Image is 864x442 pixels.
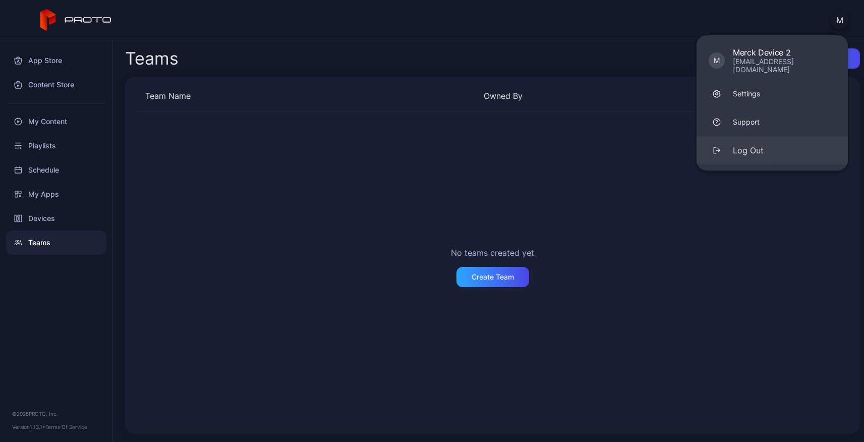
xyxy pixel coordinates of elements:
[6,48,106,73] a: App Store
[697,80,848,108] a: Settings
[709,52,725,69] div: M
[733,47,836,58] div: Merck Device 2
[451,247,534,259] div: No teams created yet
[831,11,849,29] button: M
[697,41,848,80] a: MMerck Device 2[EMAIL_ADDRESS][DOMAIN_NAME]
[733,58,836,74] div: [EMAIL_ADDRESS][DOMAIN_NAME]
[6,206,106,231] a: Devices
[145,90,476,102] div: Team Name
[456,267,529,287] button: Create Team
[12,410,100,418] div: © 2025 PROTO, Inc.
[6,134,106,158] a: Playlists
[6,231,106,255] a: Teams
[472,273,514,281] div: Create Team
[733,89,760,99] div: Settings
[12,424,45,430] span: Version 1.13.1 •
[6,158,106,182] a: Schedule
[733,117,760,127] div: Support
[6,182,106,206] a: My Apps
[6,109,106,134] a: My Content
[697,108,848,136] a: Support
[45,424,87,430] a: Terms Of Service
[733,144,764,156] div: Log Out
[6,73,106,97] a: Content Store
[484,90,814,102] div: Owned By
[697,136,848,164] button: Log Out
[125,50,179,67] div: Teams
